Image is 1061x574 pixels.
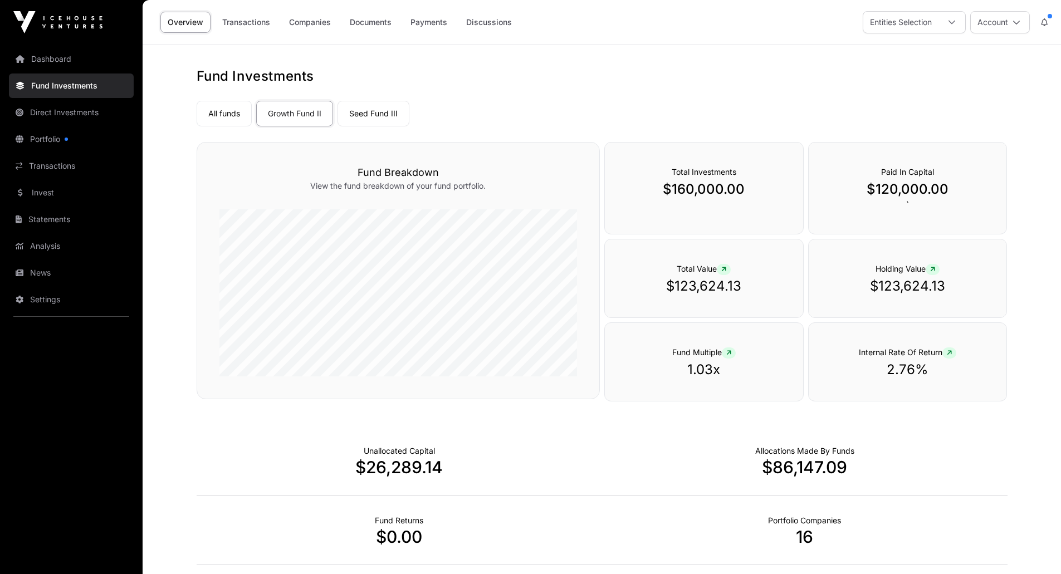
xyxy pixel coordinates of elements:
[403,12,454,33] a: Payments
[9,127,134,151] a: Portfolio
[9,180,134,205] a: Invest
[9,73,134,98] a: Fund Investments
[768,515,841,526] p: Number of Companies Deployed Into
[375,515,423,526] p: Realised Returns from Funds
[256,101,333,126] a: Growth Fund II
[215,12,277,33] a: Transactions
[831,277,985,295] p: $123,624.13
[627,361,781,379] p: 1.03x
[197,67,1008,85] h1: Fund Investments
[970,11,1030,33] button: Account
[808,142,1008,234] div: `
[9,100,134,125] a: Direct Investments
[9,207,134,232] a: Statements
[9,234,134,258] a: Analysis
[219,180,577,192] p: View the fund breakdown of your fund portfolio.
[627,180,781,198] p: $160,000.00
[831,361,985,379] p: 2.76%
[364,445,435,457] p: Cash not yet allocated
[197,101,252,126] a: All funds
[282,12,338,33] a: Companies
[197,527,602,547] p: $0.00
[343,12,399,33] a: Documents
[9,154,134,178] a: Transactions
[876,264,940,273] span: Holding Value
[338,101,409,126] a: Seed Fund III
[9,261,134,285] a: News
[627,277,781,295] p: $123,624.13
[672,167,736,176] span: Total Investments
[602,457,1008,477] p: $86,147.09
[677,264,731,273] span: Total Value
[160,12,211,33] a: Overview
[13,11,102,33] img: Icehouse Ventures Logo
[881,167,934,176] span: Paid In Capital
[219,165,577,180] h3: Fund Breakdown
[755,445,854,457] p: Capital Deployed Into Companies
[459,12,519,33] a: Discussions
[672,347,736,357] span: Fund Multiple
[831,180,985,198] p: $120,000.00
[9,47,134,71] a: Dashboard
[859,347,956,357] span: Internal Rate Of Return
[197,457,602,477] p: $26,289.14
[602,527,1008,547] p: 16
[9,287,134,312] a: Settings
[863,12,938,33] div: Entities Selection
